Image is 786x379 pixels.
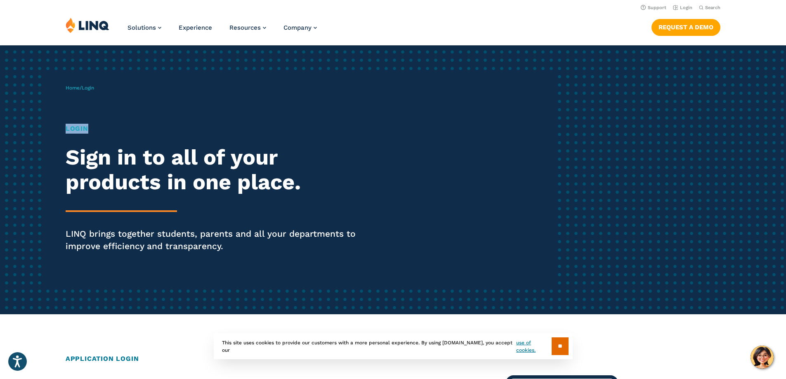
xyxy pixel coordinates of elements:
a: Experience [179,24,212,31]
span: Company [283,24,312,31]
button: Open Search Bar [699,5,720,11]
a: Company [283,24,317,31]
a: Home [66,85,80,91]
span: Solutions [127,24,156,31]
nav: Primary Navigation [127,17,317,45]
a: Resources [229,24,266,31]
a: Login [673,5,692,10]
span: Login [82,85,94,91]
a: use of cookies. [516,339,551,354]
div: This site uses cookies to provide our customers with a more personal experience. By using [DOMAIN... [214,333,573,359]
nav: Button Navigation [651,17,720,35]
a: Solutions [127,24,161,31]
a: Request a Demo [651,19,720,35]
h1: Login [66,124,368,134]
span: Resources [229,24,261,31]
button: Hello, have a question? Let’s chat. [751,346,774,369]
span: Search [705,5,720,10]
p: LINQ brings together students, parents and all your departments to improve efficiency and transpa... [66,228,368,252]
h2: Sign in to all of your products in one place. [66,145,368,195]
span: / [66,85,94,91]
a: Support [641,5,666,10]
img: LINQ | K‑12 Software [66,17,109,33]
